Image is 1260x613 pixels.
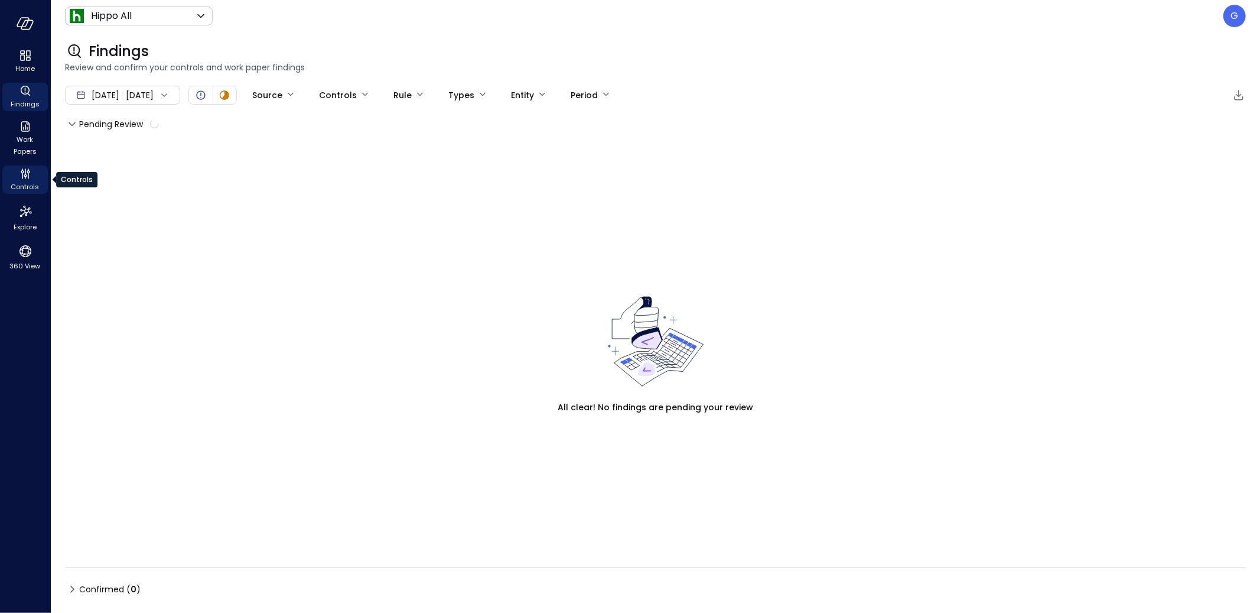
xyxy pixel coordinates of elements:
[2,47,48,76] div: Home
[65,61,1246,74] span: Review and confirm your controls and work paper findings
[2,83,48,111] div: Findings
[92,89,119,102] span: [DATE]
[2,118,48,158] div: Work Papers
[131,583,136,595] span: 0
[14,221,37,233] span: Explore
[15,63,35,74] span: Home
[558,401,753,414] span: All clear! No findings are pending your review
[217,88,232,102] div: In Progress
[79,115,159,134] span: Pending Review
[56,172,97,187] div: Controls
[89,42,149,61] span: Findings
[448,85,474,105] div: Types
[70,9,84,23] img: Icon
[393,85,412,105] div: Rule
[2,201,48,234] div: Explore
[1223,5,1246,27] div: Guy
[11,181,40,193] span: Controls
[2,241,48,273] div: 360 View
[126,583,141,596] div: ( )
[11,98,40,110] span: Findings
[150,119,159,128] span: calculating...
[10,260,41,272] span: 360 View
[252,85,282,105] div: Source
[319,85,357,105] div: Controls
[91,9,132,23] p: Hippo All
[79,580,141,599] span: Confirmed
[511,85,534,105] div: Entity
[7,134,43,157] span: Work Papers
[194,88,208,102] div: Open
[2,166,48,194] div: Controls
[1231,9,1239,23] p: G
[571,85,598,105] div: Period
